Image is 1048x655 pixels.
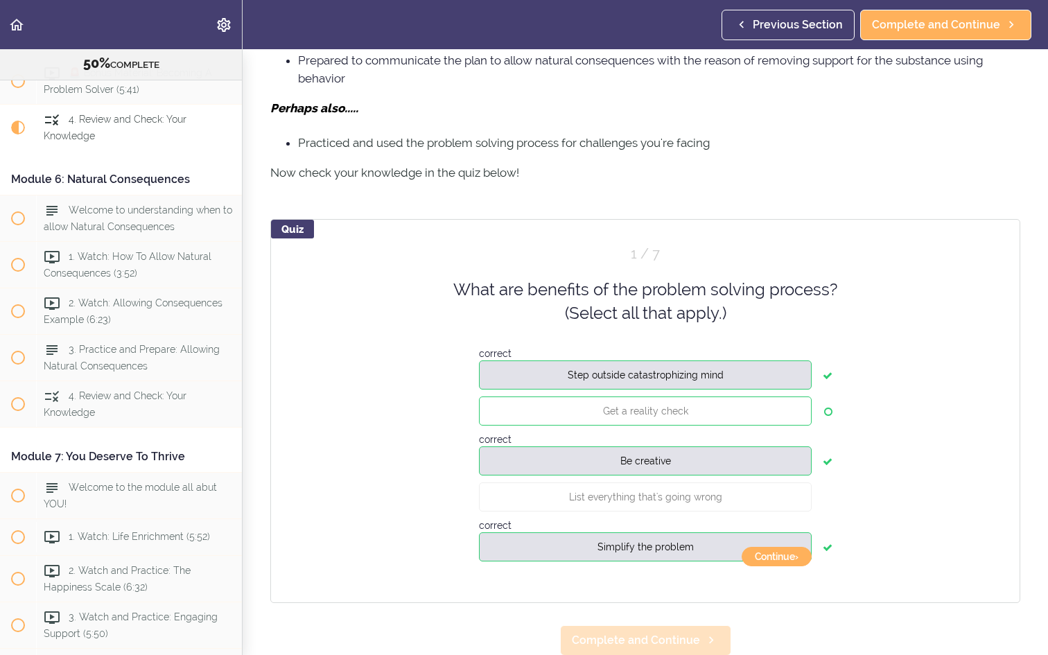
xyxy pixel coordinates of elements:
a: Previous Section [722,10,855,40]
span: 4. Review and Check: Your Knowledge [44,114,186,141]
span: Step outside catastrophizing mind [568,369,724,380]
span: List everything that's going wrong [569,491,722,502]
svg: Settings Menu [216,17,232,33]
span: Get a reality check [603,405,688,416]
span: Simplify the problem [597,541,694,552]
li: Prepared to communicate the plan to allow natural consequences with the reason of removing suppor... [298,51,1020,87]
span: correct [479,519,512,530]
span: correct [479,347,512,358]
span: 3. Watch and Practice: Engaging Support (5:50) [44,611,218,638]
span: Complete and Continue [572,632,700,649]
svg: Back to course curriculum [8,17,25,33]
div: COMPLETE [17,55,225,73]
button: Simplify the problem [479,532,812,561]
span: 3. Practice and Prepare: Allowing Natural Consequences [44,344,220,371]
span: 1. Watch: Life Enrichment (5:52) [69,531,210,542]
span: 🚨 Bonus Material: Becoming A Problem Solver (5:41) [44,67,212,94]
span: 50% [83,55,110,71]
button: continue [742,547,812,566]
a: Complete and Continue [860,10,1031,40]
em: Perhaps also..... [270,101,358,115]
button: List everything that's going wrong [479,482,812,511]
span: 4. Review and Check: Your Knowledge [44,390,186,417]
div: Quiz [271,220,314,238]
span: correct [479,433,512,444]
div: What are benefits of the problem solving process? (Select all that apply.) [444,278,846,326]
span: Complete and Continue [872,17,1000,33]
span: 1. Watch: How To Allow Natural Consequences (3:52) [44,251,211,278]
span: Now check your knowledge in the quiz below! [270,166,519,180]
button: Step outside catastrophizing mind [479,360,812,389]
span: Practiced and used the problem solving process for challenges you're facing [298,136,710,150]
span: 2. Watch and Practice: The Happiness Scale (6:32) [44,565,191,592]
span: Welcome to the module all abut YOU! [44,482,217,509]
button: Be creative [479,446,812,475]
div: Question 1 out of 7 [479,244,812,264]
span: Previous Section [753,17,843,33]
span: Welcome to understanding when to allow Natural Consequences [44,204,232,232]
span: Be creative [620,455,671,466]
span: 2. Watch: Allowing Consequences Example (6:23) [44,297,222,324]
button: Get a reality check [479,396,812,425]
